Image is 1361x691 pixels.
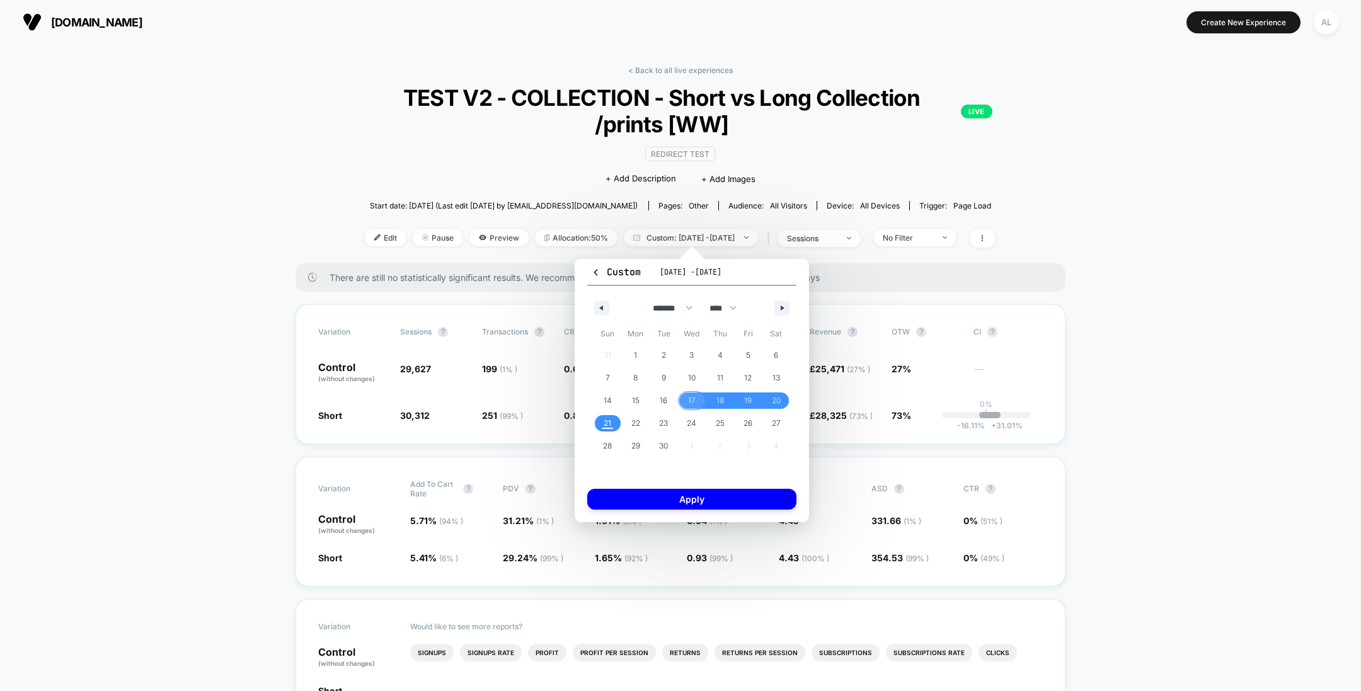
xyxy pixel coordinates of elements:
button: 17 [678,389,706,412]
span: Allocation: 50% [535,229,617,246]
span: 5.41 % [410,552,458,563]
span: 7 [606,367,610,389]
a: < Back to all live experiences [628,66,733,75]
span: 29 [631,435,640,457]
span: ( 94 % ) [439,517,463,526]
button: ? [916,327,926,337]
button: 21 [594,412,622,435]
span: 8 [633,367,638,389]
div: sessions [787,234,837,243]
span: Variation [318,622,388,631]
li: Returns Per Session [715,644,805,661]
span: other [689,201,709,210]
span: 13 [772,367,780,389]
img: end [943,236,947,239]
span: 199 [482,363,517,374]
button: 28 [594,435,622,457]
span: 17 [688,389,696,412]
span: Add To Cart Rate [410,479,457,498]
button: 16 [650,389,678,412]
span: Mon [622,324,650,344]
img: rebalance [544,234,549,241]
span: ( 1 % ) [500,365,517,374]
span: ( 27 % ) [847,365,870,374]
span: Variation [318,327,388,337]
button: ? [985,484,996,494]
span: [DATE] - [DATE] [660,267,721,277]
span: 29,627 [400,363,431,374]
li: Returns [662,644,708,661]
button: AL [1310,9,1342,35]
span: 25 [716,412,725,435]
span: 28 [603,435,612,457]
span: 14 [604,389,612,412]
span: 354.53 [871,552,929,563]
button: 7 [594,367,622,389]
span: + Add Images [701,174,755,184]
li: Profit [528,644,566,661]
span: 1 [634,344,637,367]
li: Signups Rate [460,644,522,661]
img: end [744,236,749,239]
button: 13 [762,367,790,389]
span: ASD [871,484,888,493]
span: 5 [746,344,750,367]
span: Variation [318,479,388,498]
span: ( 1 % ) [904,517,921,526]
span: 30,312 [400,410,430,421]
li: Profit Per Session [573,644,656,661]
span: 15 [632,389,640,412]
img: end [422,234,428,241]
button: 20 [762,389,790,412]
img: Visually logo [23,13,42,31]
div: AL [1314,10,1338,35]
span: Short [318,552,342,563]
span: 19 [744,389,752,412]
button: 22 [622,412,650,435]
button: Custom[DATE] -[DATE] [587,265,796,286]
button: 12 [734,367,762,389]
button: 6 [762,344,790,367]
span: ( 49 % ) [980,554,1004,563]
span: TEST V2 - COLLECTION - Short vs Long Collection /prints [WW] [369,84,992,137]
span: 10 [688,367,696,389]
span: 0 % [963,515,1002,526]
button: Apply [587,489,796,510]
span: 5.71 % [410,515,463,526]
span: Custom: [DATE] - [DATE] [624,229,758,246]
span: Sun [594,324,622,344]
span: ( 99 % ) [905,554,929,563]
span: + Add Description [606,173,676,185]
span: Thu [706,324,734,344]
span: 4.43 [779,552,829,563]
span: 26 [744,412,752,435]
span: 0 % [963,552,1004,563]
span: 16 [660,389,667,412]
button: ? [463,484,473,494]
span: 21 [604,412,611,435]
span: 6 [774,344,778,367]
button: 14 [594,389,622,412]
button: 18 [706,389,734,412]
span: 30 [659,435,668,457]
button: 24 [678,412,706,435]
span: 24 [687,412,696,435]
span: --- [973,365,1043,384]
span: -16.11 % [957,421,985,430]
span: 31.21 % [503,515,554,526]
span: There are still no statistically significant results. We recommend waiting a few more days . Time... [330,272,1040,283]
button: [DOMAIN_NAME] [19,12,146,32]
span: Pause [413,229,463,246]
li: Clicks [979,644,1017,661]
span: £ [810,410,873,421]
button: 27 [762,412,790,435]
span: 28,325 [815,410,873,421]
p: | [985,409,987,418]
button: Create New Experience [1186,11,1301,33]
button: ? [987,327,997,337]
span: Revenue [810,327,841,336]
span: ( 92 % ) [624,554,648,563]
button: 5 [734,344,762,367]
span: 2 [662,344,666,367]
button: 1 [622,344,650,367]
